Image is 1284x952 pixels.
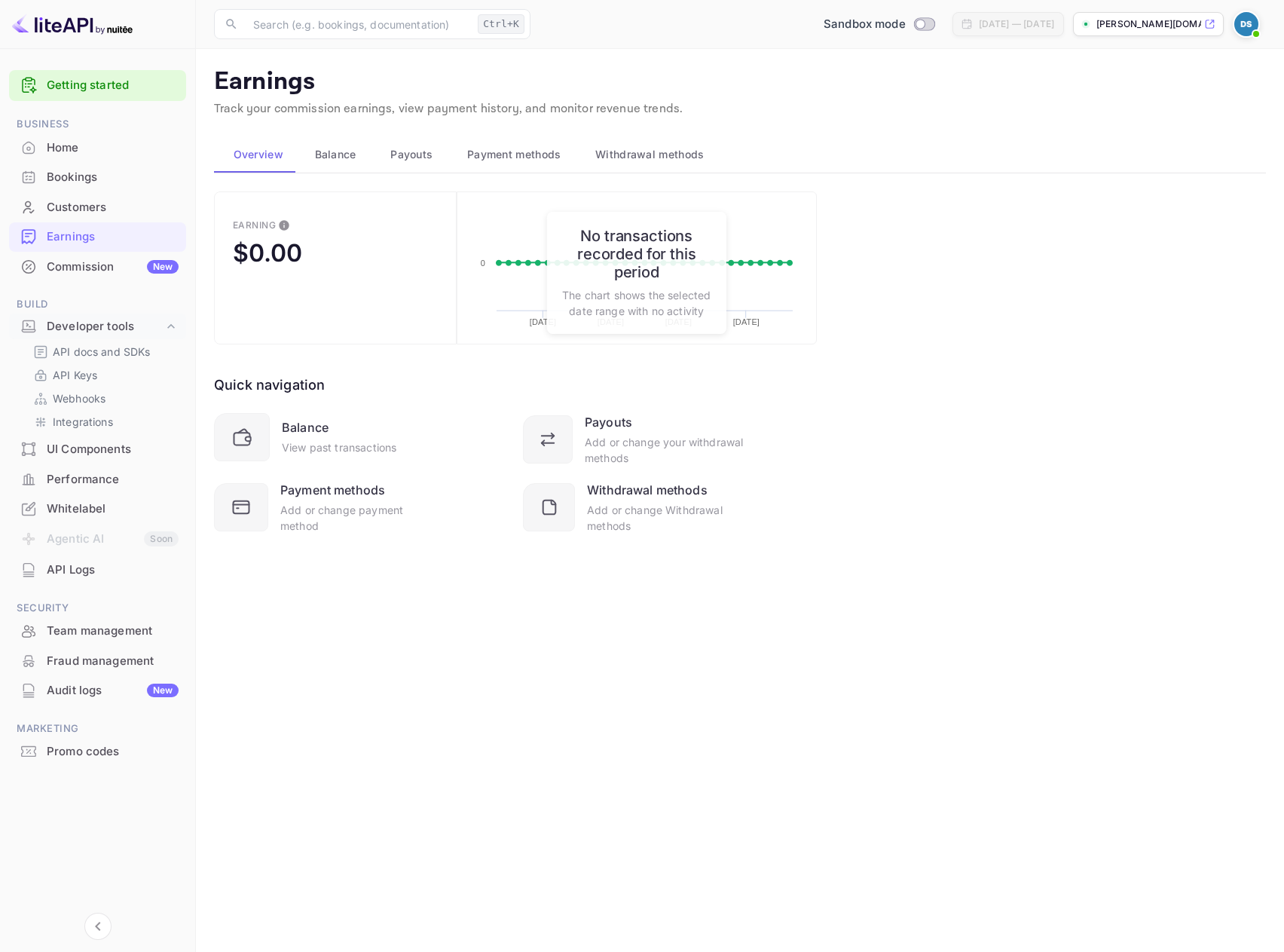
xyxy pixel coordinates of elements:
[9,737,186,765] a: Promo codes
[818,16,940,33] div: Switch to Production mode
[979,17,1054,31] div: [DATE] — [DATE]
[47,623,179,640] div: Team management
[530,317,556,326] text: [DATE]
[47,77,179,94] a: Getting started
[562,287,711,319] p: The chart shows the selected date range with no activity
[53,367,97,383] p: API Keys
[47,318,164,335] div: Developer tools
[9,676,186,704] a: Audit logsNew
[9,163,186,191] a: Bookings
[280,502,436,534] div: Add or change payment method
[595,145,704,164] span: Withdrawal methods
[33,344,174,360] a: API docs and SDKs
[47,199,179,216] div: Customers
[47,441,179,458] div: UI Components
[147,684,179,697] div: New
[33,367,174,383] a: API Keys
[282,418,329,436] div: Balance
[47,259,179,276] div: Commission
[12,12,133,36] img: LiteAPI logo
[47,653,179,670] div: Fraud management
[9,193,186,222] div: Customers
[587,481,708,499] div: Withdrawal methods
[315,145,356,164] span: Balance
[214,100,1266,118] p: Track your commission earnings, view payment history, and monitor revenue trends.
[9,222,186,250] a: Earnings
[84,913,112,940] button: Collapse navigation
[9,253,186,282] div: CommissionNew
[47,228,179,246] div: Earnings
[47,562,179,579] div: API Logs
[234,145,283,164] span: Overview
[9,721,186,737] span: Marketing
[214,67,1266,97] p: Earnings
[587,502,744,534] div: Add or change Withdrawal methods
[272,213,296,237] button: This is the amount of confirmed commission that will be paid to you on the next scheduled deposit
[9,465,186,494] div: Performance
[233,238,302,268] div: $0.00
[9,133,186,161] a: Home
[244,9,472,39] input: Search (e.g. bookings, documentation)
[9,494,186,522] a: Whitelabel
[53,344,151,360] p: API docs and SDKs
[47,139,179,157] div: Home
[9,465,186,493] a: Performance
[9,617,186,644] a: Team management
[9,647,186,675] a: Fraud management
[9,556,186,585] div: API Logs
[214,136,1266,173] div: scrollable auto tabs example
[27,364,180,386] div: API Keys
[9,600,186,617] span: Security
[824,16,906,33] span: Sandbox mode
[9,116,186,133] span: Business
[9,435,186,463] a: UI Components
[1096,17,1201,31] p: [PERSON_NAME][DOMAIN_NAME]...
[9,163,186,192] div: Bookings
[280,481,385,499] div: Payment methods
[147,260,179,274] div: New
[9,737,186,767] div: Promo codes
[9,70,186,101] div: Getting started
[585,434,744,466] div: Add or change your withdrawal methods
[233,219,276,231] div: Earning
[9,296,186,313] span: Build
[9,193,186,221] a: Customers
[47,682,179,699] div: Audit logs
[9,253,186,280] a: CommissionNew
[1234,12,1258,36] img: Daniel Seifer
[9,494,186,524] div: Whitelabel
[585,413,632,431] div: Payouts
[9,314,186,340] div: Developer tools
[390,145,433,164] span: Payouts
[53,390,105,406] p: Webhooks
[467,145,561,164] span: Payment methods
[282,439,396,455] div: View past transactions
[27,411,180,433] div: Integrations
[33,414,174,430] a: Integrations
[9,556,186,583] a: API Logs
[9,435,186,464] div: UI Components
[214,191,457,344] button: EarningThis is the amount of confirmed commission that will be paid to you on the next scheduled ...
[214,375,325,395] div: Quick navigation
[478,14,524,34] div: Ctrl+K
[9,133,186,163] div: Home
[33,390,174,406] a: Webhooks
[9,617,186,646] div: Team management
[47,500,179,518] div: Whitelabel
[47,471,179,488] div: Performance
[733,317,760,326] text: [DATE]
[47,169,179,186] div: Bookings
[27,341,180,363] div: API docs and SDKs
[27,387,180,409] div: Webhooks
[9,676,186,706] div: Audit logsNew
[480,259,485,268] text: 0
[47,743,179,761] div: Promo codes
[53,414,113,430] p: Integrations
[9,647,186,676] div: Fraud management
[562,227,711,281] h6: No transactions recorded for this period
